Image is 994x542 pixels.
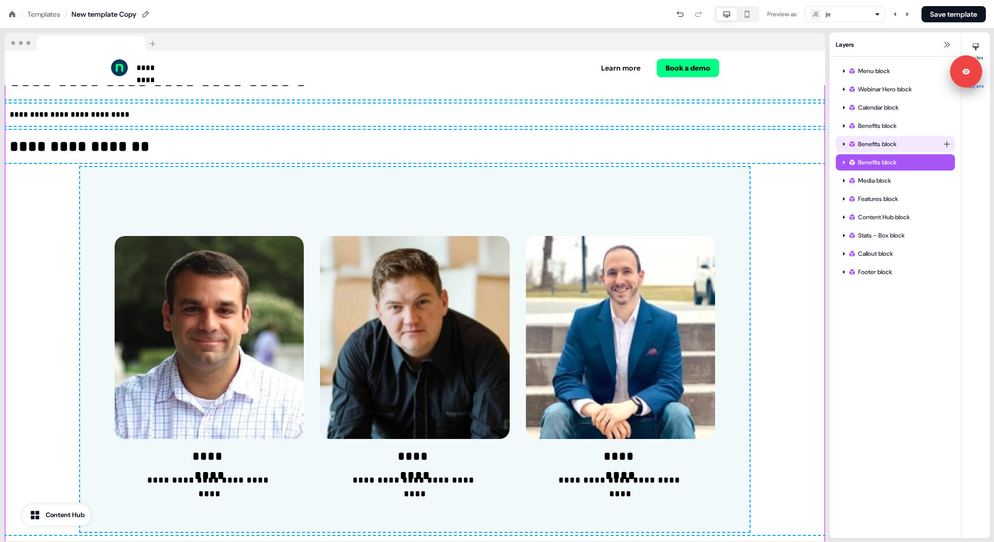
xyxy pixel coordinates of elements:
[812,9,819,19] div: JE
[526,236,715,439] img: Image
[64,9,67,20] div: /
[657,59,719,77] button: Book a demo
[5,33,160,51] img: Browser topbar
[419,59,719,77] div: Learn moreBook a demo
[805,6,885,22] button: JEje
[848,121,951,131] div: Benefits block
[836,173,955,189] div: Media block
[836,118,955,134] div: Benefits block
[848,84,951,94] div: Webinar Hero block
[848,230,951,241] div: Stats - Box block
[836,246,955,262] div: Callout block
[836,136,955,152] div: Benefits block
[27,9,60,19] a: Templates
[115,236,304,439] img: Image
[72,9,136,19] div: New template Copy
[848,66,951,76] div: Menu block
[962,39,990,61] button: Styles
[848,267,951,277] div: Footer block
[836,63,955,79] div: Menu block
[836,227,955,244] div: Stats - Box block
[848,176,951,186] div: Media block
[836,81,955,97] div: Webinar Hero block
[848,194,951,204] div: Features block
[20,9,23,20] div: /
[848,212,951,222] div: Content Hub block
[848,139,943,149] div: Benefits block
[836,154,955,171] div: Benefits block
[921,6,986,22] button: Save template
[22,504,91,526] button: Content Hub
[826,9,831,19] div: je
[836,99,955,116] div: Calendar block
[320,236,509,439] img: Image
[46,510,85,520] div: Content Hub
[848,249,951,259] div: Callout block
[836,209,955,225] div: Content Hub block
[836,191,955,207] div: Features block
[767,9,797,19] div: Preview as
[848,157,951,167] div: Benefits block
[848,103,951,113] div: Calendar block
[830,32,961,57] div: Layers
[836,264,955,280] div: Footer block
[593,59,649,77] button: Learn more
